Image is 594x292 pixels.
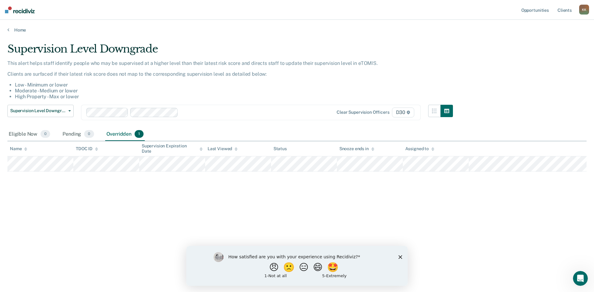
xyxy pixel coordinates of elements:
div: Supervision Expiration Date [142,143,203,154]
li: Moderate - Medium or lower [15,88,453,94]
div: TDOC ID [76,146,98,151]
button: Supervision Level Downgrade [7,105,74,117]
span: 1 [135,130,144,138]
div: Name [10,146,27,151]
div: Snooze ends in [339,146,374,151]
a: Home [7,27,587,33]
div: K K [579,5,589,15]
p: Clients are surfaced if their latest risk score does not map to the corresponding supervision lev... [7,71,453,77]
div: Pending0 [61,128,95,141]
div: Last Viewed [208,146,238,151]
span: Supervision Level Downgrade [10,108,66,113]
span: 0 [84,130,94,138]
div: Assigned to [405,146,434,151]
li: Low - Minimum or lower [15,82,453,88]
div: Overridden1 [105,128,145,141]
p: This alert helps staff identify people who may be supervised at a higher level than their latest ... [7,60,453,66]
span: D30 [392,108,414,117]
div: Clear supervision officers [337,110,389,115]
div: Eligible Now0 [7,128,51,141]
li: High Property - Max or lower [15,94,453,99]
span: 0 [41,130,50,138]
button: KK [579,5,589,15]
iframe: Intercom live chat [573,271,588,286]
div: Supervision Level Downgrade [7,43,453,60]
img: Recidiviz [5,6,35,13]
div: Status [273,146,287,151]
iframe: Survey by Kim from Recidiviz [186,246,408,286]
